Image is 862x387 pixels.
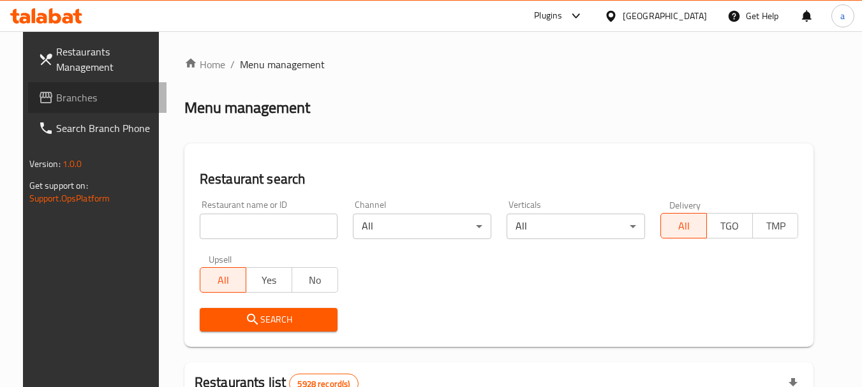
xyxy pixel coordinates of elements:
[840,9,845,23] span: a
[712,217,748,235] span: TGO
[752,213,799,238] button: TMP
[29,156,61,172] span: Version:
[230,57,235,72] li: /
[240,57,325,72] span: Menu management
[353,214,491,239] div: All
[200,267,246,293] button: All
[184,98,310,118] h2: Menu management
[56,120,157,136] span: Search Branch Phone
[534,8,562,24] div: Plugins
[28,36,167,82] a: Restaurants Management
[209,254,232,263] label: Upsell
[669,200,701,209] label: Delivery
[184,57,225,72] a: Home
[205,271,241,289] span: All
[660,213,707,238] button: All
[28,82,167,113] a: Branches
[251,271,287,289] span: Yes
[507,214,645,239] div: All
[200,308,338,332] button: Search
[56,44,157,75] span: Restaurants Management
[210,312,328,328] span: Search
[623,9,707,23] div: [GEOGRAPHIC_DATA]
[200,214,338,239] input: Search for restaurant name or ID..
[758,217,794,235] span: TMP
[246,267,292,293] button: Yes
[706,213,753,238] button: TGO
[184,57,814,72] nav: breadcrumb
[200,170,799,189] h2: Restaurant search
[29,190,110,207] a: Support.OpsPlatform
[28,113,167,143] a: Search Branch Phone
[292,267,338,293] button: No
[29,177,88,194] span: Get support on:
[666,217,702,235] span: All
[63,156,82,172] span: 1.0.0
[56,90,157,105] span: Branches
[297,271,333,289] span: No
